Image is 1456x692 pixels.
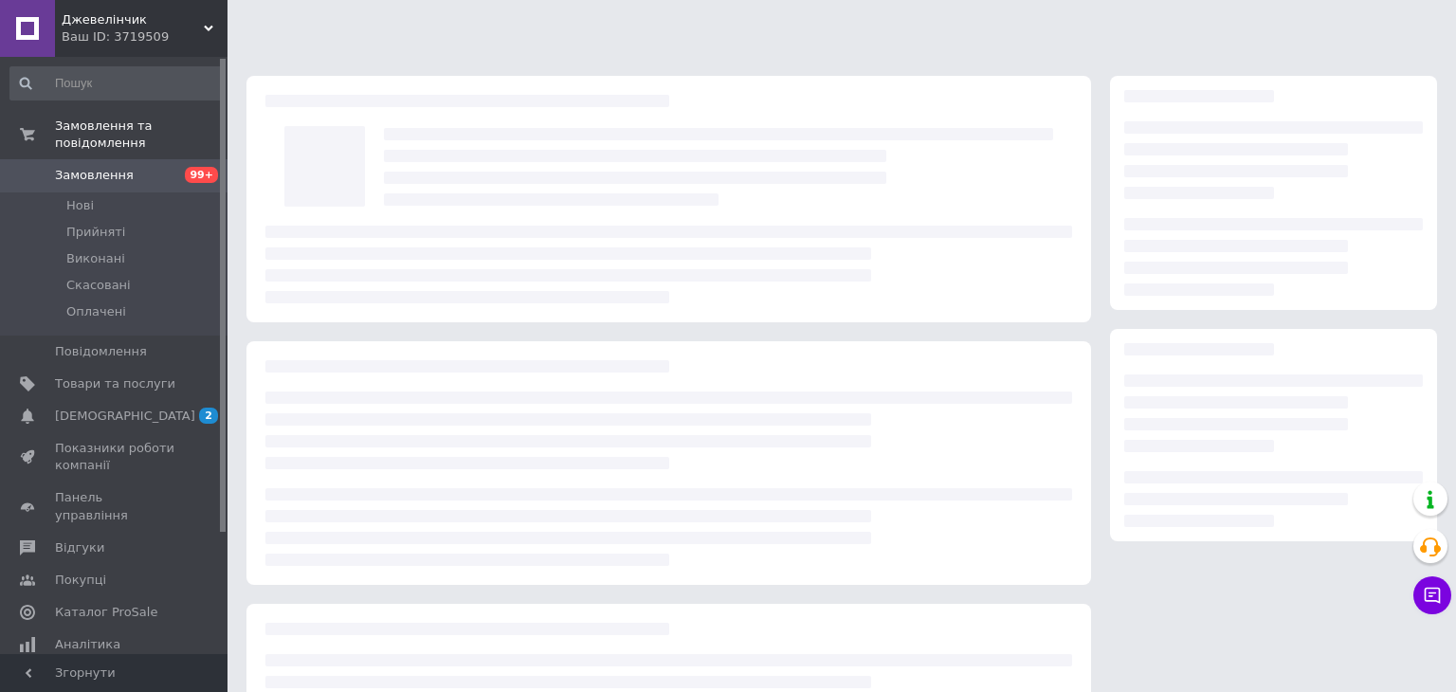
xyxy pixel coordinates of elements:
[55,539,104,556] span: Відгуки
[55,604,157,621] span: Каталог ProSale
[62,11,204,28] span: Джевелінчик
[199,408,218,424] span: 2
[185,167,218,183] span: 99+
[55,343,147,360] span: Повідомлення
[55,408,195,425] span: [DEMOGRAPHIC_DATA]
[66,224,125,241] span: Прийняті
[1413,576,1451,614] button: Чат з покупцем
[66,277,131,294] span: Скасовані
[62,28,227,46] div: Ваш ID: 3719509
[55,636,120,653] span: Аналітика
[55,489,175,523] span: Панель управління
[55,572,106,589] span: Покупці
[55,375,175,392] span: Товари та послуги
[66,197,94,214] span: Нові
[66,250,125,267] span: Виконані
[9,66,224,100] input: Пошук
[55,118,227,152] span: Замовлення та повідомлення
[55,440,175,474] span: Показники роботи компанії
[66,303,126,320] span: Оплачені
[55,167,134,184] span: Замовлення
